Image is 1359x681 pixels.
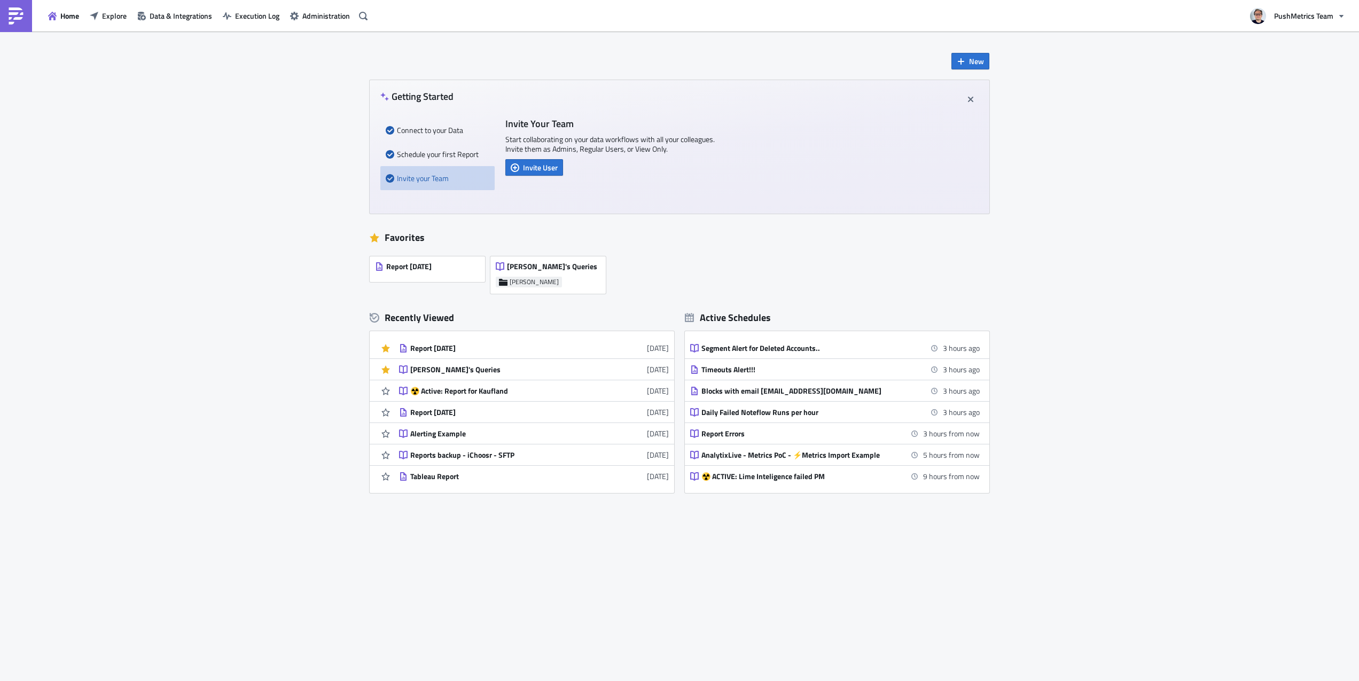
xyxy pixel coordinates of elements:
h4: Invite Your Team [505,118,719,129]
h4: Getting Started [380,91,454,102]
div: Tableau Report [410,472,597,481]
a: Reports backup - iChoosr - SFTP[DATE] [399,444,669,465]
p: Start collaborating on your data workflows with all your colleagues. Invite them as Admins, Regul... [505,135,719,154]
div: Connect to your Data [386,118,489,142]
a: [PERSON_NAME]'s Queries[PERSON_NAME] [490,251,611,294]
div: Invite your Team [386,166,489,190]
button: Execution Log [217,7,285,24]
time: 2025-07-29T07:59:16Z [647,449,669,460]
a: Report [DATE][DATE] [399,402,669,422]
time: 2025-09-29 18:00 [923,428,980,439]
div: Report Errors [701,429,888,439]
div: AnalytixLive - Metrics PoC - ⚡️Metrics Import Example [701,450,888,460]
button: Invite User [505,159,563,176]
span: PushMetrics Team [1274,10,1333,21]
div: Active Schedules [685,311,771,324]
button: Explore [84,7,132,24]
a: Report [DATE] [370,251,490,294]
div: Daily Failed Noteflow Runs per hour [701,408,888,417]
a: ☢️ ACTIVE: Lime Inteligence failed PM9 hours from now [690,466,980,487]
div: Favorites [370,230,989,246]
div: ☢️ Active: Report for Kaufland [410,386,597,396]
button: Home [43,7,84,24]
time: 2025-07-23T10:04:03Z [647,471,669,482]
span: Execution Log [235,10,279,21]
a: Blocks with email [EMAIL_ADDRESS][DOMAIN_NAME]3 hours ago [690,380,980,401]
button: New [951,53,989,69]
a: AnalytixLive - Metrics PoC - ⚡️Metrics Import Example5 hours from now [690,444,980,465]
time: 2025-09-29 20:00 [923,449,980,460]
span: Home [60,10,79,21]
time: 2025-07-30T11:31:21Z [647,428,669,439]
time: 2025-09-23T06:55:14Z [647,385,669,396]
a: Segment Alert for Deleted Accounts..3 hours ago [690,338,980,358]
time: 2025-09-29 12:00 [943,406,980,418]
time: 2025-08-25T16:58:12Z [647,406,669,418]
a: Daily Failed Noteflow Runs per hour3 hours ago [690,402,980,422]
time: 2025-09-29 12:00 [943,385,980,396]
span: New [969,56,984,67]
div: Reports backup - iChoosr - SFTP [410,450,597,460]
div: Segment Alert for Deleted Accounts.. [701,343,888,353]
div: Timeouts Alert!!! [701,365,888,374]
span: Data & Integrations [150,10,212,21]
span: [PERSON_NAME]'s Queries [507,262,597,271]
span: Report [DATE] [386,262,432,271]
span: Invite User [523,162,558,173]
span: Administration [302,10,350,21]
button: Data & Integrations [132,7,217,24]
div: Report [DATE] [410,343,597,353]
div: Recently Viewed [370,310,674,326]
a: Tableau Report[DATE] [399,466,669,487]
time: 2025-09-23T06:56:09Z [647,364,669,375]
div: Schedule your first Report [386,142,489,166]
div: Report [DATE] [410,408,597,417]
div: ☢️ ACTIVE: Lime Inteligence failed PM [701,472,888,481]
div: Alerting Example [410,429,597,439]
span: [PERSON_NAME] [510,278,559,286]
a: ☢️ Active: Report for Kaufland[DATE] [399,380,669,401]
div: Blocks with email [EMAIL_ADDRESS][DOMAIN_NAME] [701,386,888,396]
a: Timeouts Alert!!!3 hours ago [690,359,980,380]
button: Administration [285,7,355,24]
img: Avatar [1249,7,1267,25]
span: Explore [102,10,127,21]
div: [PERSON_NAME]'s Queries [410,365,597,374]
img: PushMetrics [7,7,25,25]
a: [PERSON_NAME]'s Queries[DATE] [399,359,669,380]
a: Report [DATE][DATE] [399,338,669,358]
button: PushMetrics Team [1244,4,1351,28]
a: Alerting Example[DATE] [399,423,669,444]
time: 2025-09-29 12:00 [943,364,980,375]
time: 2025-09-26T06:52:59Z [647,342,669,354]
time: 2025-09-29 12:00 [943,342,980,354]
a: Report Errors3 hours from now [690,423,980,444]
time: 2025-09-30 00:00 [923,471,980,482]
